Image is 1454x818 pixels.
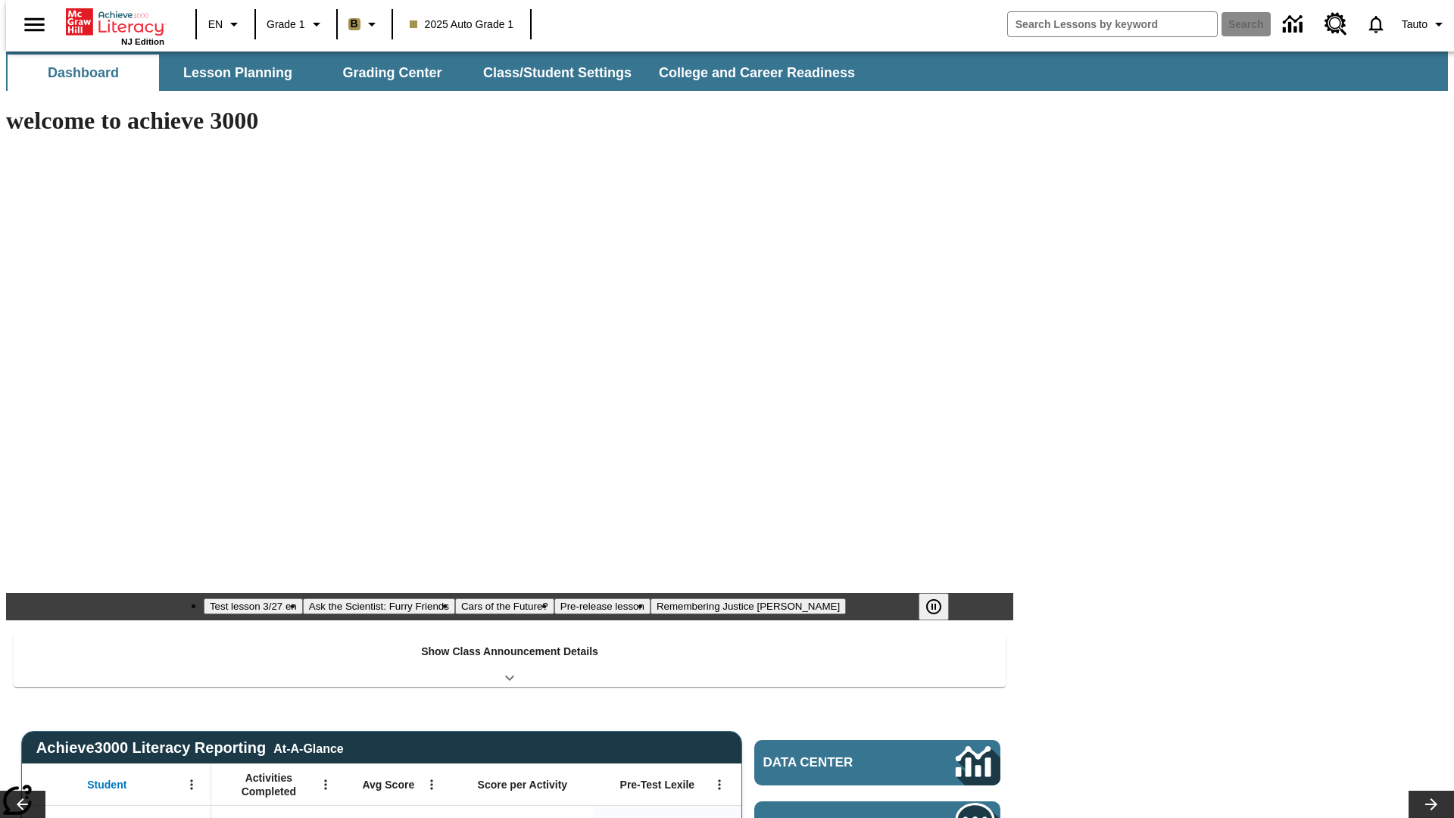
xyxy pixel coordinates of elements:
[314,773,337,796] button: Open Menu
[1402,17,1427,33] span: Tauto
[204,598,303,614] button: Slide 1 Test lesson 3/27 en
[1274,4,1315,45] a: Data Center
[620,778,695,791] span: Pre-Test Lexile
[651,598,846,614] button: Slide 5 Remembering Justice O'Connor
[66,5,164,46] div: Home
[1409,791,1454,818] button: Lesson carousel, Next
[1315,4,1356,45] a: Resource Center, Will open in new tab
[317,55,468,91] button: Grading Center
[267,17,305,33] span: Grade 1
[180,773,203,796] button: Open Menu
[554,598,651,614] button: Slide 4 Pre-release lesson
[303,598,455,614] button: Slide 2 Ask the Scientist: Furry Friends
[6,107,1013,135] h1: welcome to achieve 3000
[421,644,598,660] p: Show Class Announcement Details
[708,773,731,796] button: Open Menu
[763,755,905,770] span: Data Center
[208,17,223,33] span: EN
[362,778,414,791] span: Avg Score
[6,55,869,91] div: SubNavbar
[919,593,964,620] div: Pause
[420,773,443,796] button: Open Menu
[1008,12,1217,36] input: search field
[219,771,319,798] span: Activities Completed
[455,598,554,614] button: Slide 3 Cars of the Future?
[478,778,568,791] span: Score per Activity
[1356,5,1396,44] a: Notifications
[919,593,949,620] button: Pause
[6,52,1448,91] div: SubNavbar
[162,55,314,91] button: Lesson Planning
[261,11,332,38] button: Grade: Grade 1, Select a grade
[121,37,164,46] span: NJ Edition
[14,635,1006,687] div: Show Class Announcement Details
[1396,11,1454,38] button: Profile/Settings
[754,740,1000,785] a: Data Center
[66,7,164,37] a: Home
[471,55,644,91] button: Class/Student Settings
[36,739,344,757] span: Achieve3000 Literacy Reporting
[273,739,343,756] div: At-A-Glance
[351,14,358,33] span: B
[410,17,514,33] span: 2025 Auto Grade 1
[87,778,126,791] span: Student
[8,55,159,91] button: Dashboard
[647,55,867,91] button: College and Career Readiness
[201,11,250,38] button: Language: EN, Select a language
[12,2,57,47] button: Open side menu
[342,11,387,38] button: Boost Class color is light brown. Change class color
